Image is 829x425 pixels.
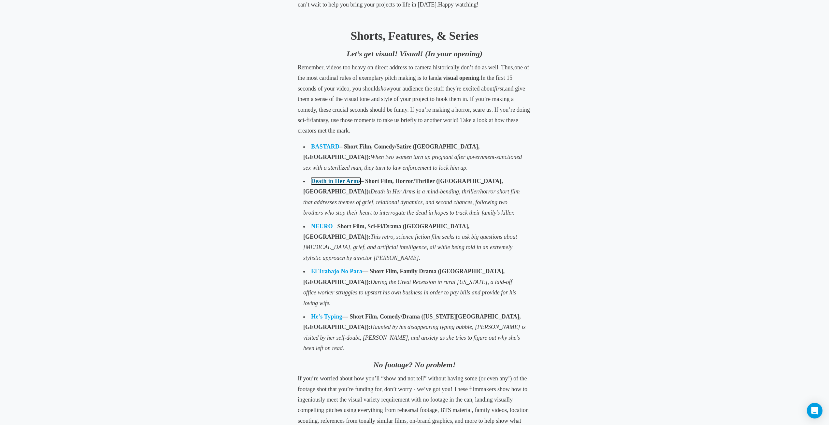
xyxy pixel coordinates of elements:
[303,223,469,240] strong: Short Film, Sci-Fi/Drama ([GEOGRAPHIC_DATA], [GEOGRAPHIC_DATA]):
[303,234,517,261] span: This retro, science fiction film seeks to ask big questions about [MEDICAL_DATA], grief, and arti...
[347,50,482,58] i: Let’s get visual! Visual! (In your opening)
[303,178,503,195] strong: – Short Film, Horror/Thriller ([GEOGRAPHIC_DATA], [GEOGRAPHIC_DATA]):
[298,64,529,81] span: one of the most cardinal rules of exemplary pitch making is to land
[494,85,505,92] span: first,
[439,75,479,81] b: a visual opening
[303,188,520,216] span: Death in Her Arms is a mind-bending, thriller/horror short film that addresses themes of grief, r...
[303,279,516,306] span: During the Great Recession in rural [US_STATE], a laid-off office worker struggles to upstart his...
[298,75,512,92] span: In the first 15 seconds of your video, you should
[807,403,822,418] div: Open Intercom Messenger
[390,85,494,92] span: your audience the stuff they're excited about
[311,178,361,184] a: Death in Her Arms
[303,268,505,285] strong: — Short Film, Family Drama ([GEOGRAPHIC_DATA], [GEOGRAPHIC_DATA]):
[350,29,478,42] b: Shorts, Features, & Series
[479,75,481,81] span: .
[298,64,514,71] span: Remember, videos too heavy on direct address to camera historically don’t do as well. Thus,
[298,85,530,134] span: and give them a sense of the visual tone and style of your project to hook them in. If you’re mak...
[303,154,522,171] span: When two women turn up pregnant after government-sanctioned sex with a sterilized man, they turn ...
[303,223,469,240] span: –
[311,223,333,230] a: NEURO
[303,143,479,160] strong: – Short Film, Comedy/Satire ([GEOGRAPHIC_DATA], [GEOGRAPHIC_DATA]):
[373,361,456,369] i: No footage? No problem!
[311,313,342,320] a: He's Typing
[303,324,525,351] span: Haunted by his disappearing typing bubble, [PERSON_NAME] is visited by her self-doubt, [PERSON_NA...
[311,268,362,275] a: El Trabajo No Para
[438,1,479,8] span: Happy watching!
[378,85,390,92] span: show
[303,313,521,330] strong: — Short Film, Comedy/Drama ([US_STATE][GEOGRAPHIC_DATA], [GEOGRAPHIC_DATA]):
[311,143,339,150] a: BASTARD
